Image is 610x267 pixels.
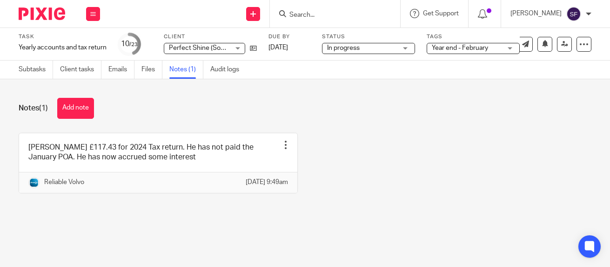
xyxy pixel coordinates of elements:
[510,9,562,18] p: [PERSON_NAME]
[322,33,415,41] label: Status
[57,98,94,119] button: Add note
[19,103,48,113] h1: Notes
[423,10,459,17] span: Get Support
[60,61,101,79] a: Client tasks
[427,33,520,41] label: Tags
[288,11,372,20] input: Search
[432,45,488,51] span: Year end - February
[327,45,360,51] span: In progress
[108,61,134,79] a: Emails
[169,61,203,79] a: Notes (1)
[39,104,48,112] span: (1)
[268,33,310,41] label: Due by
[268,44,288,51] span: [DATE]
[164,33,257,41] label: Client
[246,178,288,187] p: [DATE] 9:49am
[210,61,246,79] a: Audit logs
[129,42,138,47] small: /23
[19,7,65,20] img: Pixie
[44,178,84,187] p: Reliable Volvo
[121,39,138,49] div: 10
[19,61,53,79] a: Subtasks
[28,177,40,188] img: Diverso%20logo.png
[141,61,162,79] a: Files
[169,45,255,51] span: Perfect Shine (South) Limited
[19,43,107,52] div: Yearly accounts and tax return
[19,33,107,41] label: Task
[566,7,581,21] img: svg%3E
